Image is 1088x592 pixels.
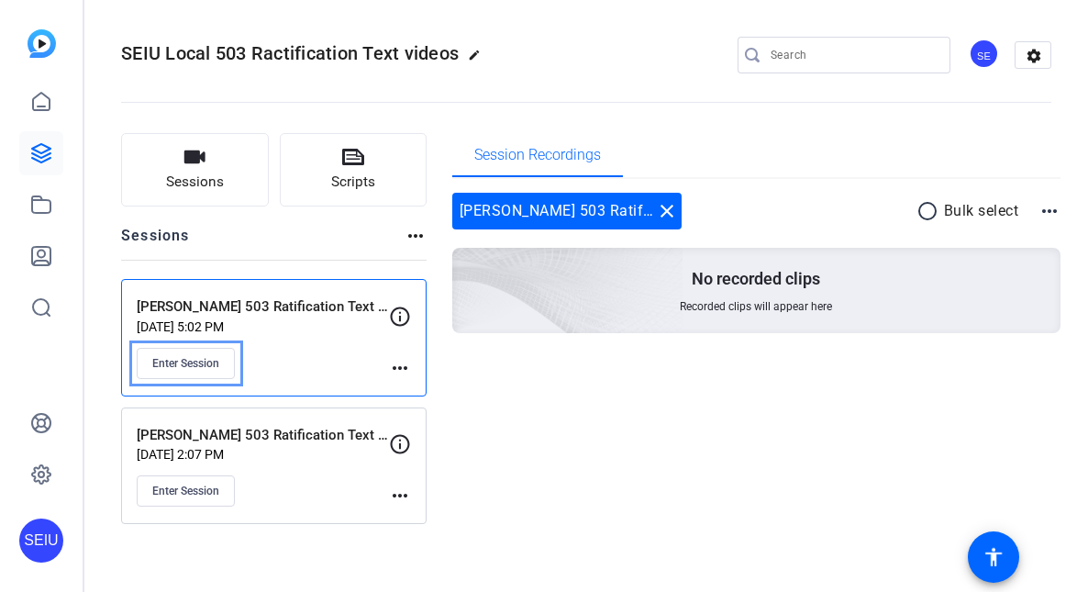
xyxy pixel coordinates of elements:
p: [PERSON_NAME] 503 Ratification Text video recording [137,425,389,446]
ngx-avatar: Service Employees International Union [969,39,1001,71]
button: Enter Session [137,475,235,507]
button: Sessions [121,133,269,207]
span: SEIU Local 503 Ractification Text videos [121,42,459,64]
p: [PERSON_NAME] 503 Ratification Text Video [137,296,389,318]
div: more_horiz [389,306,411,379]
mat-icon: radio_button_unchecked [916,200,944,222]
div: more_horiz [389,433,411,507]
mat-icon: more_horiz [389,485,411,507]
mat-icon: more_horiz [389,357,411,379]
a: Openreel [28,29,56,58]
h2: Sessions [121,225,190,260]
button: Scripts [280,133,427,207]
button: settings [1015,41,1051,69]
mat-icon: more_horiz [1038,200,1060,222]
p: No recorded clips [692,268,820,290]
input: Search [771,44,936,66]
div: SE [969,39,999,69]
a: accessibility [968,531,1019,583]
img: a black and white swirl on a white background [247,66,684,464]
mat-icon: settings [1016,42,1052,70]
p: [DATE] 2:07 PM [137,447,389,462]
div: [PERSON_NAME] 503 Ratification Text Video [452,193,682,229]
span: Enter Session [152,356,219,371]
mat-icon: more_horiz [405,225,427,247]
mat-icon: accessibility [983,546,1005,568]
div: SEIU [19,519,63,563]
span: Sessions [166,172,224,193]
span: Enter Session [152,484,219,498]
p: Bulk select [944,200,1019,222]
div: Session Recordings [452,133,623,177]
mat-tab-body: Session Recordings [452,179,1061,392]
span: Session Recordings [474,148,601,162]
span: Scripts [331,172,375,193]
mat-icon: close [656,200,678,222]
img: blue-gradient.svg [28,29,56,58]
span: Recorded clips will appear here [680,299,832,314]
span: more_horiz [1038,202,1060,219]
p: [DATE] 5:02 PM [137,319,389,334]
mat-icon: edit [468,49,490,71]
button: Enter Session [137,348,235,379]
